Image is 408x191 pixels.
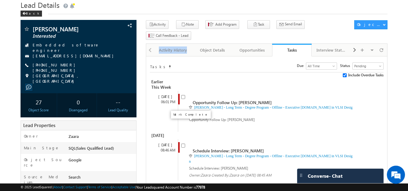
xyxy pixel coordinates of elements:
[67,145,137,154] div: SQL(Sales Qualified Lead)
[176,20,199,29] button: Note
[233,44,272,56] a: Opportunities
[357,22,383,27] div: Object Actions
[63,185,87,189] a: Contact Support
[23,122,55,128] span: Lead Properties
[348,72,384,78] span: Include Overdue Tasks
[205,20,239,29] button: Add Program
[189,154,352,164] a: [PERSON_NAME] - Long Term - Degree Program - Offline - Executive [DOMAIN_NAME] in VLSI Design
[82,148,110,156] em: Start Chat
[24,157,63,168] label: Object Source
[156,33,188,38] span: Call Feedback - Lead
[22,96,56,107] div: 27
[229,172,239,177] span: Zaara
[21,184,205,190] span: © 2025 LeadSquared | | | | |
[153,94,178,99] div: [DATE]
[24,174,63,185] label: Source Medium
[99,3,114,18] div: Minimize live chat window
[53,185,62,189] a: About
[168,63,171,68] span: Sort Timeline
[193,148,264,154] span: Schedule Interview: [PERSON_NAME]
[67,157,137,165] div: Google
[21,11,42,17] div: Back
[189,117,255,122] span: Opportunity Follow Up: [PERSON_NAME]
[31,32,101,40] div: Chat with us now
[153,148,178,153] div: 08:46 AM
[22,107,56,113] div: Object Score
[352,62,384,70] a: Pending
[189,166,248,170] span: Schedule Interview: [PERSON_NAME]
[247,20,270,29] button: Task
[136,185,205,189] span: Your Leadsquared Account Number is
[146,31,191,40] button: Call Feedback - Lead
[150,62,168,70] td: Tasks
[62,107,95,113] div: Disengaged
[62,96,95,107] div: 0
[297,63,306,68] span: Due
[21,10,45,15] a: Back
[299,173,304,178] img: carter-drag
[10,32,25,40] img: d_60004797649_company_0_60004797649
[285,21,302,27] span: Send Email
[211,173,240,177] span: Created By:
[33,33,104,39] span: Interested
[312,44,351,56] a: Interview Status
[153,142,178,148] div: [DATE]
[101,96,135,107] div: --
[150,132,177,139] div: [DATE]
[272,44,312,56] a: Tasks
[33,53,117,58] a: [EMAIL_ADDRESS][DOMAIN_NAME]
[88,185,111,189] a: Terms of Service
[316,46,346,54] div: Interview Status
[198,46,227,54] div: Object Details
[215,22,236,27] span: Add Program
[353,63,382,69] span: Pending
[24,133,38,139] label: Owner
[33,62,126,73] span: [PHONE_NUMBER] [PHONE_NUMBER]
[101,107,135,113] div: Lead Quality
[201,172,210,177] span: Zaara
[69,134,79,139] span: Zaara
[308,173,342,179] span: Converse - Chat
[189,173,211,177] span: Owner:
[276,20,305,29] button: Send Email
[196,185,205,189] span: 77978
[153,99,178,105] div: 06:01 PM
[158,46,188,54] div: Activity History
[146,20,169,29] button: Activity
[173,113,208,116] div: Mark Complete
[189,105,352,115] a: [PERSON_NAME] - Long Term - Degree Program - Offline - Executive [DOMAIN_NAME] in VLSI Design
[33,26,104,32] span: [PERSON_NAME]
[33,42,126,53] span: Embedded software engineer
[306,63,335,69] span: All Time
[112,185,135,189] a: Acceptable Use
[150,78,177,91] div: Earlier This Week
[277,47,307,53] div: Tasks
[153,44,193,56] a: Activity History
[340,63,352,68] span: Status
[354,20,387,29] button: Object Actions
[193,100,272,105] span: Opportunity Follow Up: [PERSON_NAME]
[24,145,59,151] label: Main Stage
[33,73,126,84] span: [GEOGRAPHIC_DATA], [GEOGRAPHIC_DATA]
[306,62,337,70] a: All Time
[67,174,137,183] div: Search
[240,173,271,177] span: on [DATE] 08:45 AM
[8,56,110,143] textarea: Type your message and hit 'Enter'
[193,44,233,56] a: Object Details
[237,46,267,54] div: Opportunities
